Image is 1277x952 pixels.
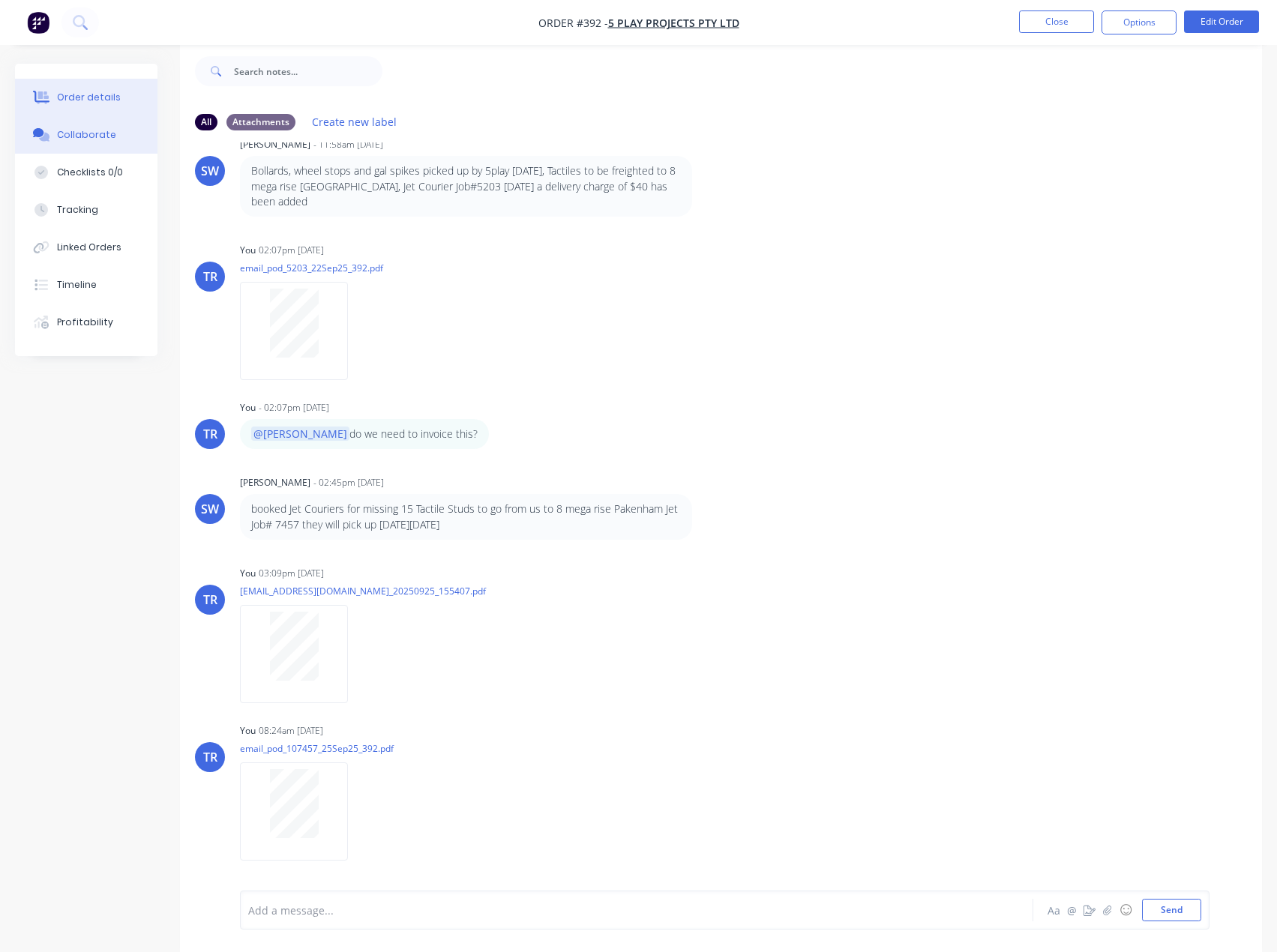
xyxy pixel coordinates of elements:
button: Order details [15,79,157,116]
button: Options [1102,10,1177,34]
div: Order details [57,91,121,104]
button: Create new label [304,112,405,132]
p: booked Jet Couriers for missing 15 Tactile Studs to go from us to 8 mega rise Pakenham Jet Job# 7... [251,501,681,532]
div: You [240,567,256,580]
input: Search notes... [234,56,382,86]
div: Timeline [57,278,97,292]
button: Checklists 0/0 [15,154,157,191]
div: TR [203,591,217,609]
button: Close [1019,10,1094,33]
div: [PERSON_NAME] [240,476,310,489]
div: TR [203,268,217,286]
div: - 02:07pm [DATE] [259,401,329,415]
img: Factory [27,11,49,34]
p: email_pod_5203_22Sep25_392.pdf [240,262,383,274]
a: 5 Play Projects PTY LTD [608,16,739,30]
div: All [195,114,217,130]
p: do we need to invoice this? [251,427,478,442]
button: Aa [1045,901,1063,919]
div: TR [203,748,217,766]
div: 08:24am [DATE] [259,724,323,738]
div: SW [201,162,219,180]
div: You [240,401,256,415]
span: Order #392 - [538,16,608,30]
div: Collaborate [57,128,116,142]
div: - 02:45pm [DATE] [313,476,384,489]
button: Collaborate [15,116,157,154]
div: Attachments [226,114,295,130]
button: ☺ [1117,901,1135,919]
div: 02:07pm [DATE] [259,244,324,257]
button: Send [1142,899,1201,921]
div: SW [201,500,219,518]
button: Timeline [15,266,157,304]
button: Profitability [15,304,157,341]
div: 03:09pm [DATE] [259,567,324,580]
div: You [240,724,256,738]
p: Bollards, wheel stops and gal spikes picked up by 5play [DATE], Tactiles to be freighted to 8 meg... [251,163,681,209]
button: Linked Orders [15,229,157,266]
div: Profitability [57,316,113,329]
div: TR [203,425,217,443]
p: email_pod_107457_25Sep25_392.pdf [240,742,394,755]
p: [EMAIL_ADDRESS][DOMAIN_NAME]_20250925_155407.pdf [240,585,486,597]
div: Linked Orders [57,241,121,254]
button: @ [1063,901,1081,919]
div: Tracking [57,203,98,217]
div: Checklists 0/0 [57,166,123,179]
div: - 11:58am [DATE] [313,138,383,151]
button: Tracking [15,191,157,229]
div: [PERSON_NAME] [240,138,310,151]
button: Edit Order [1184,10,1259,33]
span: @[PERSON_NAME] [251,427,349,441]
div: You [240,244,256,257]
